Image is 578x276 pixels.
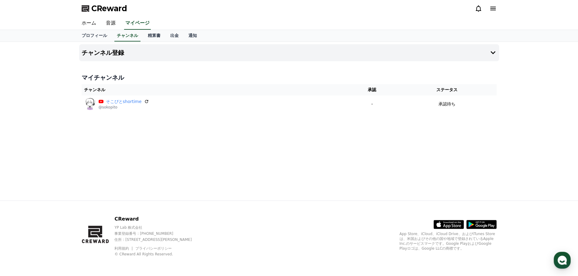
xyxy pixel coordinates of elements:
p: App Store、iCloud、iCloud Drive、およびiTunes Storeは、米国およびその他の国や地域で登録されているApple Inc.のサービスマークです。Google P... [400,231,497,251]
a: CReward [82,4,127,13]
p: 住所 : [STREET_ADDRESS][PERSON_NAME] [114,237,202,242]
a: 出金 [165,30,184,42]
a: マイページ [124,17,151,30]
h4: マイチャンネル [82,73,497,82]
th: ステータス [397,84,497,95]
a: Messages [40,192,78,207]
button: チャンネル登録 [79,44,499,61]
p: 事業登録番号 : [PHONE_NUMBER] [114,231,202,236]
a: 利用規約 [114,246,134,251]
a: 通知 [184,30,202,42]
span: Home [15,201,26,206]
a: プライバシーポリシー [135,246,172,251]
span: CReward [91,4,127,13]
a: 精算書 [143,30,165,42]
h4: チャンネル登録 [82,49,124,56]
a: プロフィール [77,30,112,42]
a: Settings [78,192,117,207]
p: 承認待ち [438,101,455,107]
p: - [349,101,395,107]
img: そこぴとshortime [84,98,96,110]
span: Messages [50,201,68,206]
a: 音源 [101,17,120,30]
p: YP Lab 株式会社 [114,225,202,230]
a: そこぴとshortime [106,98,142,105]
a: チャンネル [114,30,140,42]
p: @sokopito [99,105,149,110]
th: チャンネル [82,84,347,95]
p: © CReward All Rights Reserved. [114,252,202,257]
a: ホーム [77,17,101,30]
a: Home [2,192,40,207]
span: Settings [90,201,105,206]
p: CReward [114,215,202,223]
th: 承認 [347,84,397,95]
